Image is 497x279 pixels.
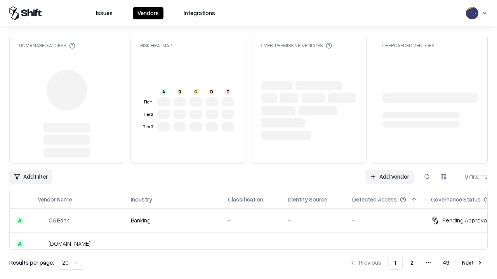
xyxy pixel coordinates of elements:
[352,239,419,248] div: -
[142,111,154,118] div: Tier 2
[457,172,488,181] div: 971 items
[224,89,231,95] div: F
[131,195,152,203] div: Industry
[388,256,403,270] button: 1
[209,89,215,95] div: D
[457,256,488,270] button: Next
[9,170,52,184] button: Add Filter
[131,216,215,224] div: Banking
[142,124,154,130] div: Tier 3
[179,7,220,19] button: Integrations
[382,42,434,49] div: Offboarded Vendors
[49,216,69,224] div: C6 Bank
[49,239,90,248] div: [DOMAIN_NAME]
[9,258,54,267] p: Results per page:
[288,239,340,248] div: -
[19,42,75,49] div: Unmanaged Access
[91,7,117,19] button: Issues
[142,99,154,105] div: Tier 1
[442,216,488,224] div: Pending Approval
[437,256,456,270] button: 49
[38,217,45,224] img: C6 Bank
[161,89,167,95] div: A
[228,216,276,224] div: -
[352,195,397,203] div: Detected Access
[345,256,488,270] nav: pagination
[177,89,183,95] div: B
[140,42,172,49] div: Risk Heatmap
[131,239,215,248] div: -
[193,89,199,95] div: C
[38,240,45,248] img: pathfactory.com
[133,7,163,19] button: Vendors
[16,240,24,248] div: A
[352,216,419,224] div: -
[228,195,263,203] div: Classification
[288,195,327,203] div: Identity Source
[228,239,276,248] div: -
[288,216,340,224] div: -
[365,170,414,184] a: Add Vendor
[38,195,72,203] div: Vendor Name
[404,256,420,270] button: 2
[16,217,24,224] div: A
[431,195,481,203] div: Governance Status
[261,42,332,49] div: Over-Permissive Vendors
